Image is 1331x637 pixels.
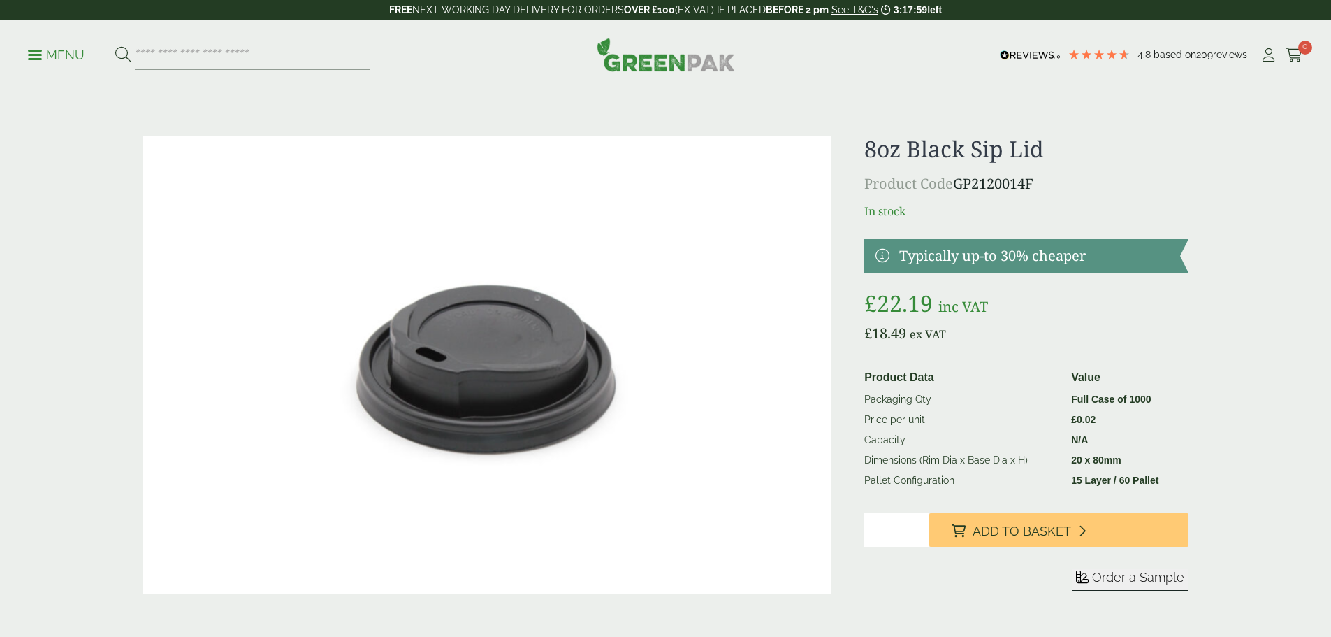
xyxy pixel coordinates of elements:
a: 0 [1286,45,1303,66]
strong: N/A [1071,434,1088,445]
span: Add to Basket [973,524,1071,539]
td: Pallet Configuration [859,471,1065,491]
p: GP2120014F [864,173,1188,194]
strong: OVER £100 [624,4,675,15]
td: Dimensions (Rim Dia x Base Dia x H) [859,450,1065,471]
span: inc VAT [938,297,988,316]
th: Value [1065,366,1182,389]
h1: 8oz Black Sip Lid [864,136,1188,162]
span: reviews [1213,49,1247,60]
span: £ [1071,414,1077,425]
i: My Account [1260,48,1277,62]
span: £ [864,288,877,318]
span: 209 [1196,49,1213,60]
strong: Full Case of 1000 [1071,394,1151,405]
a: Menu [28,47,85,61]
p: In stock [864,203,1188,220]
td: Price per unit [859,410,1065,430]
span: Based on [1154,49,1196,60]
p: Menu [28,47,85,64]
td: Capacity [859,430,1065,450]
strong: 20 x 80mm [1071,455,1121,466]
strong: 15 Layer / 60 Pallet [1071,475,1158,486]
img: GreenPak Supplies [597,38,735,71]
bdi: 18.49 [864,324,906,343]
bdi: 22.19 [864,288,933,318]
strong: BEFORE 2 pm [766,4,829,15]
span: 4.8 [1137,49,1154,60]
button: Order a Sample [1072,569,1188,591]
span: Order a Sample [1092,570,1184,585]
a: See T&C's [831,4,878,15]
span: ex VAT [910,327,946,342]
th: Product Data [859,366,1065,389]
span: £ [864,324,872,343]
span: Product Code [864,174,953,193]
bdi: 0.02 [1071,414,1096,425]
td: Packaging Qty [859,389,1065,410]
span: left [927,4,942,15]
img: REVIEWS.io [1000,50,1061,60]
img: 8oz Black Sip Lid [143,136,831,594]
i: Cart [1286,48,1303,62]
button: Add to Basket [929,513,1188,547]
div: 4.78 Stars [1068,48,1130,61]
strong: FREE [389,4,412,15]
span: 3:17:59 [894,4,927,15]
span: 0 [1298,41,1312,55]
